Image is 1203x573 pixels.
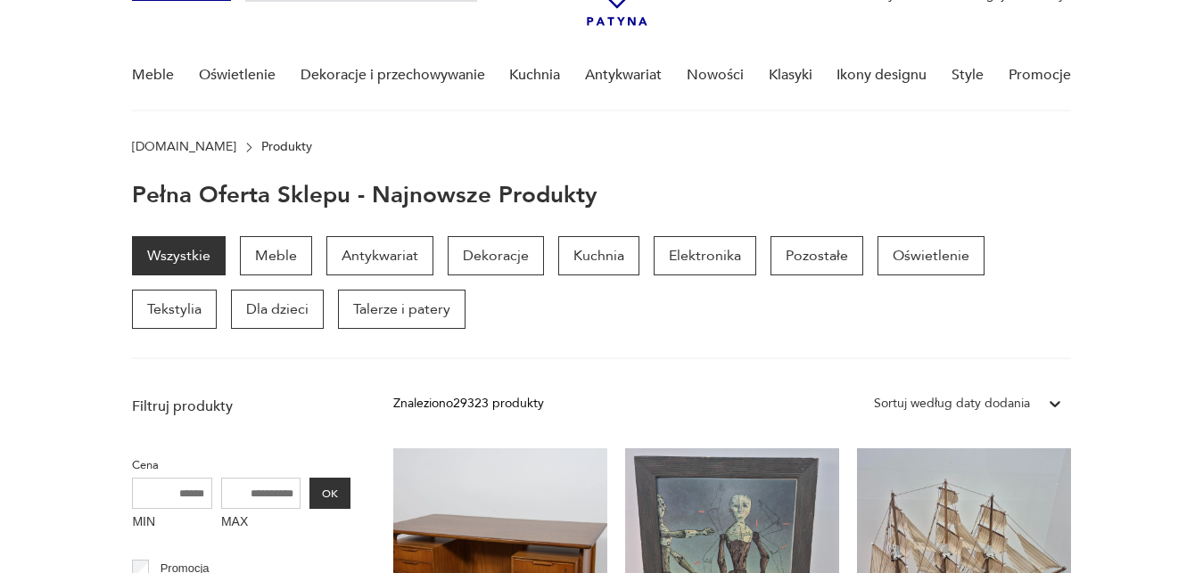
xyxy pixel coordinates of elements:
a: Pozostałe [770,236,863,275]
a: Style [952,41,984,110]
div: Znaleziono 29323 produkty [393,394,544,413]
a: Dla dzieci [231,290,324,329]
a: Wszystkie [132,236,226,275]
p: Cena [132,455,350,475]
a: Klasyki [769,41,812,110]
a: Kuchnia [509,41,560,110]
a: Ikony designu [836,41,927,110]
a: Promocje [1009,41,1071,110]
p: Produkty [261,140,312,154]
a: Oświetlenie [199,41,276,110]
a: Antykwariat [326,236,433,275]
a: Antykwariat [585,41,662,110]
a: Dekoracje [448,236,544,275]
a: Meble [240,236,312,275]
a: Nowości [687,41,744,110]
a: Kuchnia [558,236,639,275]
a: Tekstylia [132,290,217,329]
a: Meble [132,41,174,110]
h1: Pełna oferta sklepu - najnowsze produkty [132,183,597,208]
a: Talerze i patery [338,290,466,329]
a: [DOMAIN_NAME] [132,140,236,154]
button: OK [309,478,350,509]
a: Elektronika [654,236,756,275]
a: Oświetlenie [878,236,985,275]
div: Sortuj według daty dodania [874,394,1030,413]
label: MAX [221,509,301,537]
p: Filtruj produkty [132,397,350,416]
a: Dekoracje i przechowywanie [301,41,485,110]
label: MIN [132,509,212,537]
